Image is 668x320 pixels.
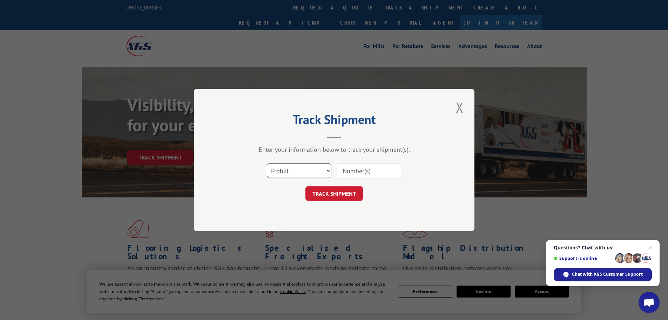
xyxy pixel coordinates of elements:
[554,245,652,250] span: Questions? Chat with us!
[229,145,439,154] div: Enter your information below to track your shipment(s).
[454,98,466,117] button: Close modal
[554,256,613,261] span: Support is online
[337,163,401,178] input: Number(s)
[305,186,363,201] button: TRACK SHIPMENT
[639,292,660,313] a: Open chat
[554,268,652,281] span: Chat with XGS Customer Support
[572,271,643,277] span: Chat with XGS Customer Support
[229,115,439,128] h2: Track Shipment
